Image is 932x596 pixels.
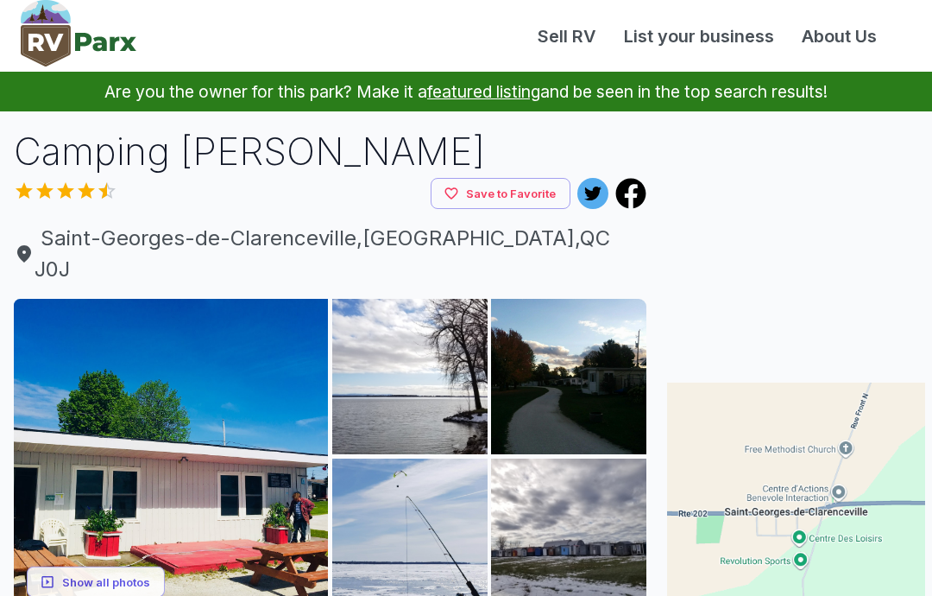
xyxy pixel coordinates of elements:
[667,125,925,341] iframe: Advertisement
[332,299,488,454] img: AAcXr8qw72RlM1fNnYqJYx2oh9kdIsQhR6aaMk9cMBPwejCeovxduUWiaJCAgPWhhPBg1wDA_0N0Y8b79XIg7mufoP1KNqFbI...
[431,178,570,210] button: Save to Favorite
[524,23,610,49] a: Sell RV
[427,81,540,102] a: featured listing
[788,23,891,49] a: About Us
[14,223,646,285] a: Saint-Georges-de-Clarenceville,[GEOGRAPHIC_DATA],QC J0J
[491,299,646,454] img: AAcXr8qH17-xkn8Hm7gIMjali9luC1JNRwt5fvPSeVe0Z3FBsD6gZ9zd30fWq8XtI9yGHdzIho6ikU2Wep7DrnLp8OUlW2eCf...
[21,72,911,111] p: Are you the owner for this park? Make it a and be seen in the top search results!
[14,223,646,285] span: Saint-Georges-de-Clarenceville , [GEOGRAPHIC_DATA] , QC J0J
[610,23,788,49] a: List your business
[14,125,646,178] h1: Camping [PERSON_NAME]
